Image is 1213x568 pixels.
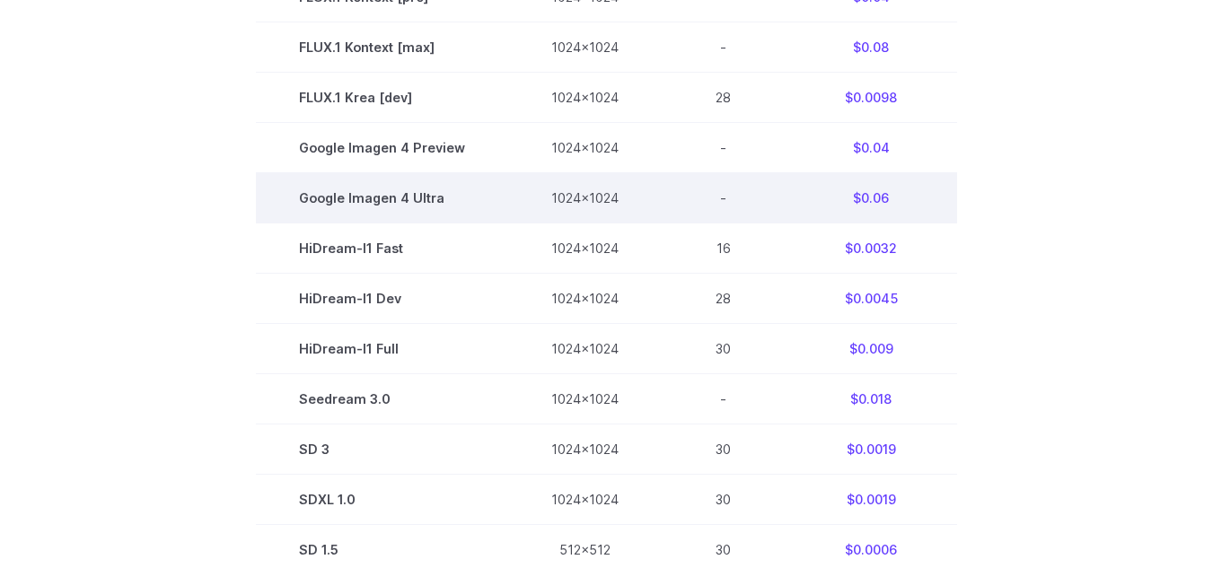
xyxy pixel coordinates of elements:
[662,223,785,274] td: 16
[256,173,508,223] td: Google Imagen 4 Ultra
[508,424,662,475] td: 1024x1024
[662,274,785,324] td: 28
[785,123,957,173] td: $0.04
[662,173,785,223] td: -
[256,123,508,173] td: Google Imagen 4 Preview
[256,424,508,475] td: SD 3
[785,223,957,274] td: $0.0032
[785,324,957,374] td: $0.009
[785,72,957,122] td: $0.0098
[662,72,785,122] td: 28
[662,475,785,525] td: 30
[785,374,957,424] td: $0.018
[662,424,785,475] td: 30
[256,223,508,274] td: HiDream-I1 Fast
[662,324,785,374] td: 30
[508,173,662,223] td: 1024x1024
[785,475,957,525] td: $0.0019
[662,374,785,424] td: -
[508,123,662,173] td: 1024x1024
[256,374,508,424] td: Seedream 3.0
[256,72,508,122] td: FLUX.1 Krea [dev]
[785,424,957,475] td: $0.0019
[508,223,662,274] td: 1024x1024
[785,22,957,72] td: $0.08
[256,274,508,324] td: HiDream-I1 Dev
[508,274,662,324] td: 1024x1024
[785,173,957,223] td: $0.06
[508,22,662,72] td: 1024x1024
[662,22,785,72] td: -
[508,475,662,525] td: 1024x1024
[256,22,508,72] td: FLUX.1 Kontext [max]
[508,72,662,122] td: 1024x1024
[662,123,785,173] td: -
[256,324,508,374] td: HiDream-I1 Full
[508,324,662,374] td: 1024x1024
[785,274,957,324] td: $0.0045
[508,374,662,424] td: 1024x1024
[256,475,508,525] td: SDXL 1.0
